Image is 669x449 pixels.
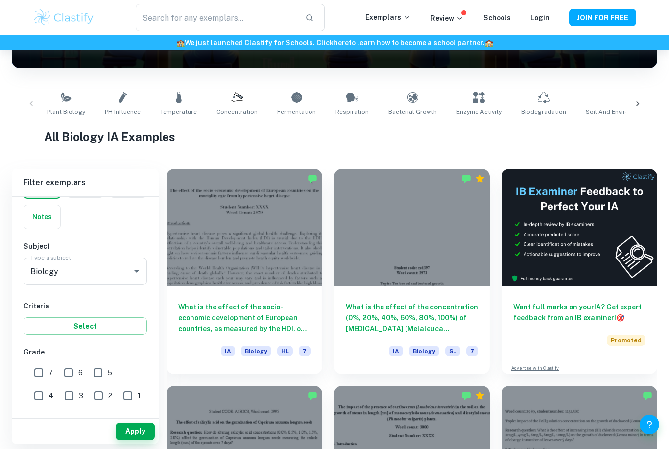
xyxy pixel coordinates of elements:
[388,107,437,116] span: Bacterial Growth
[335,107,369,116] span: Respiration
[178,302,311,334] h6: What is the effect of the socio-economic development of European countries, as measured by the HD...
[79,390,83,401] span: 3
[24,347,147,357] h6: Grade
[430,13,464,24] p: Review
[167,169,322,374] a: What is the effect of the socio-economic development of European countries, as measured by the HD...
[24,317,147,335] button: Select
[643,391,652,401] img: Marked
[513,302,645,323] h6: Want full marks on your IA ? Get expert feedback from an IB examiner!
[138,390,141,401] span: 1
[334,169,490,374] a: What is the effect of the concentration (0%, 20%, 40%, 60%, 80%, 100%) of [MEDICAL_DATA] (Melaleu...
[24,301,147,311] h6: Criteria
[365,12,411,23] p: Exemplars
[48,367,53,378] span: 7
[216,107,258,116] span: Concentration
[530,14,550,22] a: Login
[461,174,471,184] img: Marked
[30,253,71,261] label: Type a subject
[105,107,141,116] span: pH Influence
[136,4,297,31] input: Search for any exemplars...
[44,128,625,145] h1: All Biology IA Examples
[308,174,317,184] img: Marked
[277,107,316,116] span: Fermentation
[221,346,235,356] span: IA
[409,346,439,356] span: Biology
[277,346,293,356] span: HL
[346,302,478,334] h6: What is the effect of the concentration (0%, 20%, 40%, 60%, 80%, 100%) of [MEDICAL_DATA] (Melaleu...
[47,107,85,116] span: Plant Biology
[176,39,185,47] span: 🏫
[483,14,511,22] a: Schools
[461,391,471,401] img: Marked
[299,346,311,356] span: 7
[130,264,143,278] button: Open
[511,365,559,372] a: Advertise with Clastify
[640,415,659,434] button: Help and Feedback
[12,169,159,196] h6: Filter exemplars
[521,107,566,116] span: Biodegradation
[108,367,112,378] span: 5
[241,346,271,356] span: Biology
[607,335,645,346] span: Promoted
[160,107,197,116] span: Temperature
[475,391,485,401] div: Premium
[616,314,624,322] span: 🎯
[502,169,657,374] a: Want full marks on yourIA? Get expert feedback from an IB examiner!PromotedAdvertise with Clastify
[475,174,485,184] div: Premium
[48,390,53,401] span: 4
[389,346,403,356] span: IA
[334,39,349,47] a: here
[78,367,83,378] span: 6
[24,205,60,229] button: Notes
[116,423,155,440] button: Apply
[108,390,112,401] span: 2
[308,391,317,401] img: Marked
[445,346,460,356] span: SL
[502,169,657,286] img: Thumbnail
[456,107,502,116] span: Enzyme Activity
[569,9,636,26] button: JOIN FOR FREE
[33,8,95,27] img: Clastify logo
[2,37,667,48] h6: We just launched Clastify for Schools. Click to learn how to become a school partner.
[24,241,147,252] h6: Subject
[466,346,478,356] span: 7
[485,39,493,47] span: 🏫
